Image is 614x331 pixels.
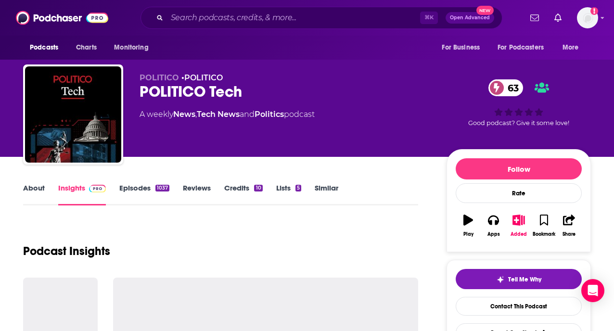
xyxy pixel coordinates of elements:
[491,38,558,57] button: open menu
[590,7,598,15] svg: Add a profile image
[23,183,45,205] a: About
[498,41,544,54] span: For Podcasters
[456,183,582,203] div: Rate
[563,231,576,237] div: Share
[16,9,108,27] img: Podchaser - Follow, Share and Rate Podcasts
[224,183,262,205] a: Credits10
[550,10,565,26] a: Show notifications dropdown
[435,38,492,57] button: open menu
[140,109,315,120] div: A weekly podcast
[315,183,338,205] a: Similar
[563,41,579,54] span: More
[557,208,582,243] button: Share
[498,79,524,96] span: 63
[506,208,531,243] button: Added
[468,119,569,127] span: Good podcast? Give it some love!
[255,110,284,119] a: Politics
[442,41,480,54] span: For Business
[487,231,500,237] div: Apps
[183,183,211,205] a: Reviews
[276,183,301,205] a: Lists5
[577,7,598,28] img: User Profile
[497,276,504,283] img: tell me why sparkle
[254,185,262,191] div: 10
[533,231,555,237] div: Bookmark
[30,41,58,54] span: Podcasts
[240,110,255,119] span: and
[23,244,110,258] h1: Podcast Insights
[511,231,527,237] div: Added
[531,208,556,243] button: Bookmark
[476,6,494,15] span: New
[450,15,490,20] span: Open Advanced
[181,73,223,82] span: •
[167,10,420,25] input: Search podcasts, credits, & more...
[114,41,148,54] span: Monitoring
[456,297,582,316] a: Contact This Podcast
[556,38,591,57] button: open menu
[141,7,502,29] div: Search podcasts, credits, & more...
[195,110,197,119] span: ,
[295,185,301,191] div: 5
[23,38,71,57] button: open menu
[70,38,102,57] a: Charts
[463,231,473,237] div: Play
[197,110,240,119] a: Tech News
[140,73,179,82] span: POLITICO
[456,269,582,289] button: tell me why sparkleTell Me Why
[581,279,604,302] div: Open Intercom Messenger
[447,73,591,133] div: 63Good podcast? Give it some love!
[481,208,506,243] button: Apps
[526,10,543,26] a: Show notifications dropdown
[173,110,195,119] a: News
[456,208,481,243] button: Play
[577,7,598,28] button: Show profile menu
[58,183,106,205] a: InsightsPodchaser Pro
[89,185,106,192] img: Podchaser Pro
[420,12,438,24] span: ⌘ K
[184,73,223,82] a: POLITICO
[25,66,121,163] img: POLITICO Tech
[155,185,169,191] div: 1037
[446,12,494,24] button: Open AdvancedNew
[577,7,598,28] span: Logged in as kileycampbell
[508,276,541,283] span: Tell Me Why
[76,41,97,54] span: Charts
[488,79,524,96] a: 63
[119,183,169,205] a: Episodes1037
[107,38,161,57] button: open menu
[456,158,582,179] button: Follow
